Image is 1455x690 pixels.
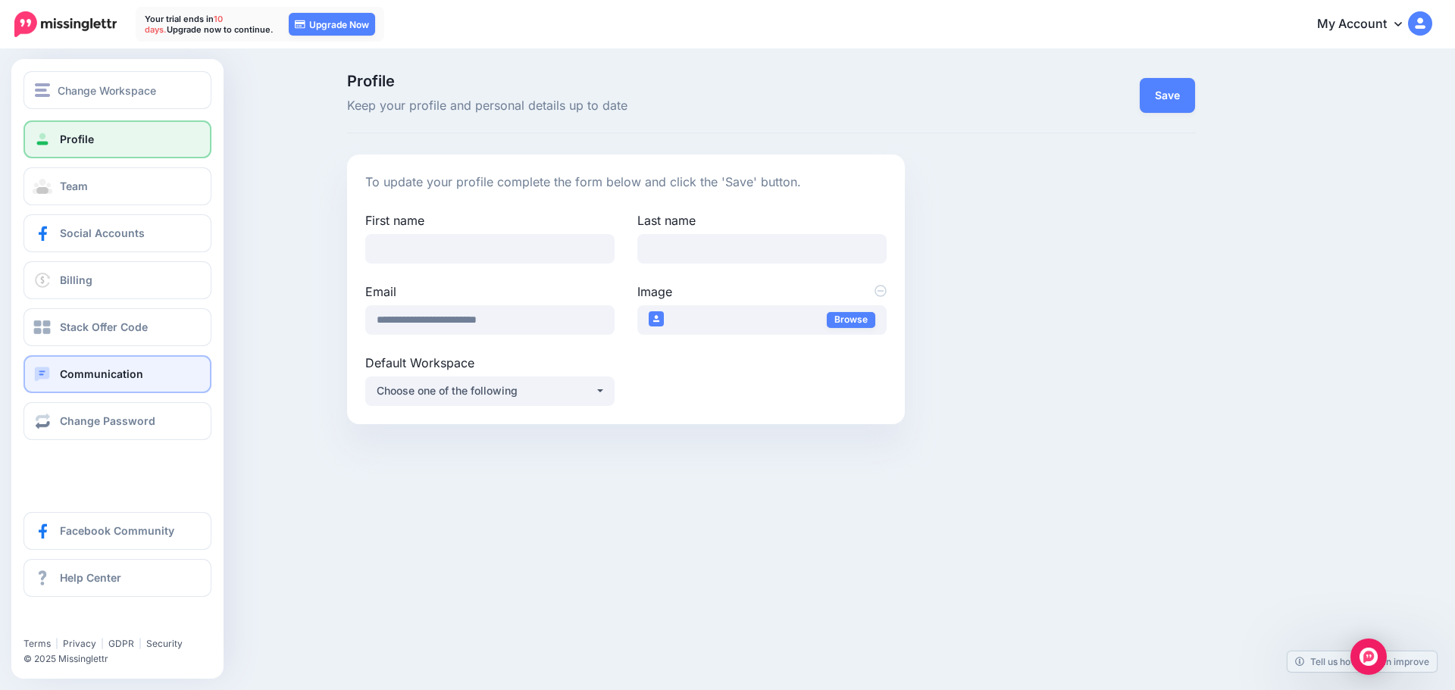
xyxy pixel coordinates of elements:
a: Social Accounts [23,214,211,252]
span: Stack Offer Code [60,320,148,333]
span: Profile [60,133,94,145]
span: Change Workspace [58,82,156,99]
span: Team [60,180,88,192]
p: To update your profile complete the form below and click the 'Save' button. [365,173,887,192]
label: Image [637,283,887,301]
span: Communication [60,367,143,380]
span: Facebook Community [60,524,174,537]
a: GDPR [108,638,134,649]
label: First name [365,211,615,229]
div: Open Intercom Messenger [1350,638,1387,675]
a: Privacy [63,638,96,649]
li: © 2025 Missinglettr [23,651,221,667]
a: Change Password [23,402,211,440]
a: Terms [23,638,51,649]
a: Profile [23,120,211,158]
iframe: Twitter Follow Button [23,616,139,631]
span: Social Accounts [60,226,145,239]
div: Choose one of the following [377,382,595,400]
img: Missinglettr [14,11,117,37]
label: Last name [637,211,887,229]
a: My Account [1302,6,1432,43]
p: Your trial ends in Upgrade now to continue. [145,14,274,35]
span: | [139,638,142,649]
a: Billing [23,261,211,299]
button: Save [1140,78,1195,113]
a: Tell us how we can improve [1288,651,1437,672]
a: Facebook Community [23,512,211,550]
label: Email [365,283,615,301]
img: menu.png [35,83,50,97]
a: Team [23,167,211,205]
a: Upgrade Now [289,13,375,36]
span: | [55,638,58,649]
span: 10 days. [145,14,223,35]
span: Change Password [60,414,155,427]
span: Profile [347,73,906,89]
a: Stack Offer Code [23,308,211,346]
span: Keep your profile and personal details up to date [347,96,906,116]
img: user_default_image_thumb.png [649,311,664,326]
span: | [101,638,104,649]
button: Change Workspace [23,71,211,109]
span: Help Center [60,571,121,584]
a: Communication [23,355,211,393]
span: Billing [60,273,92,286]
button: Choose one of the following [365,376,615,406]
a: Help Center [23,559,211,597]
label: Default Workspace [365,354,615,372]
a: Security [146,638,183,649]
a: Browse [827,312,875,328]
